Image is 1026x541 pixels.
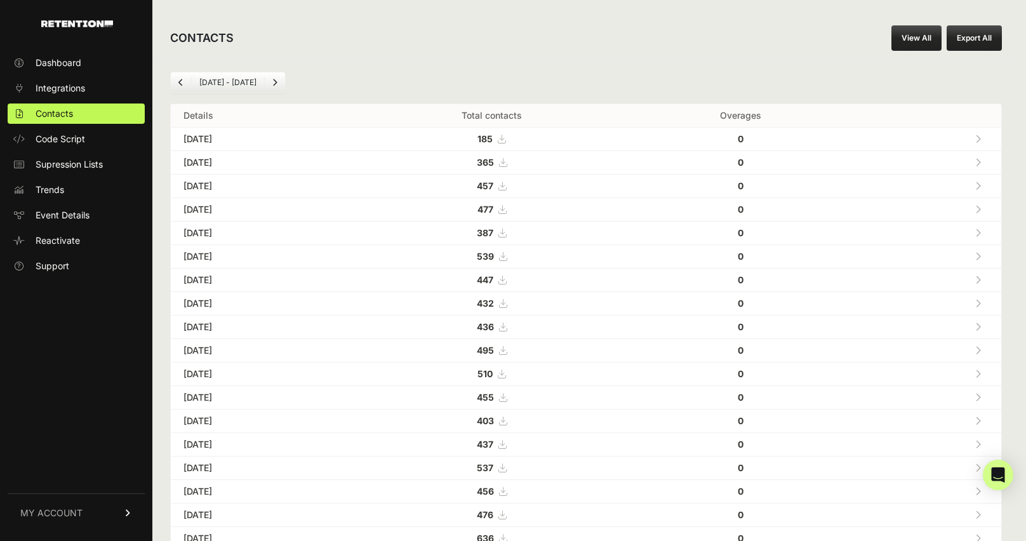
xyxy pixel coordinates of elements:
a: Supression Lists [8,154,145,175]
strong: 0 [738,415,743,426]
strong: 0 [738,486,743,497]
td: [DATE] [171,410,351,433]
strong: 0 [738,439,743,450]
span: Dashboard [36,57,81,69]
a: 432 [477,298,507,309]
strong: 0 [738,227,743,238]
span: Event Details [36,209,90,222]
td: [DATE] [171,222,351,245]
a: Integrations [8,78,145,98]
span: Contacts [36,107,73,120]
div: Open Intercom Messenger [983,460,1013,490]
strong: 0 [738,133,743,144]
a: 457 [477,180,506,191]
a: Code Script [8,129,145,149]
td: [DATE] [171,316,351,339]
a: 185 [477,133,505,144]
a: MY ACCOUNT [8,493,145,532]
td: [DATE] [171,245,351,269]
strong: 0 [738,204,743,215]
span: Code Script [36,133,85,145]
span: Support [36,260,69,272]
a: Support [8,256,145,276]
a: Trends [8,180,145,200]
a: 387 [477,227,506,238]
a: 436 [477,321,507,332]
a: 456 [477,486,507,497]
strong: 477 [477,204,493,215]
strong: 539 [477,251,494,262]
strong: 185 [477,133,493,144]
td: [DATE] [171,386,351,410]
strong: 510 [477,368,493,379]
a: View All [891,25,942,51]
td: [DATE] [171,433,351,457]
strong: 0 [738,345,743,356]
strong: 0 [738,368,743,379]
a: 539 [477,251,507,262]
a: 537 [477,462,506,473]
th: Total contacts [351,104,631,128]
td: [DATE] [171,151,351,175]
strong: 495 [477,345,494,356]
a: 447 [477,274,506,285]
td: [DATE] [171,363,351,386]
td: [DATE] [171,198,351,222]
strong: 476 [477,509,493,520]
strong: 0 [738,180,743,191]
strong: 403 [477,415,494,426]
a: 495 [477,345,507,356]
strong: 432 [477,298,494,309]
strong: 0 [738,298,743,309]
strong: 0 [738,392,743,403]
strong: 456 [477,486,494,497]
a: Reactivate [8,230,145,251]
span: Integrations [36,82,85,95]
h2: CONTACTS [170,29,234,47]
strong: 0 [738,274,743,285]
a: 476 [477,509,506,520]
strong: 455 [477,392,494,403]
a: Previous [171,72,191,93]
td: [DATE] [171,504,351,527]
strong: 0 [738,251,743,262]
strong: 0 [738,462,743,473]
td: [DATE] [171,292,351,316]
a: Dashboard [8,53,145,73]
td: [DATE] [171,457,351,480]
th: Overages [632,104,849,128]
span: Reactivate [36,234,80,247]
th: Details [171,104,351,128]
strong: 537 [477,462,493,473]
a: Contacts [8,104,145,124]
a: 477 [477,204,506,215]
a: 365 [477,157,507,168]
a: 403 [477,415,507,426]
button: Export All [947,25,1002,51]
strong: 365 [477,157,494,168]
strong: 387 [477,227,493,238]
td: [DATE] [171,339,351,363]
strong: 0 [738,321,743,332]
a: 455 [477,392,507,403]
a: Event Details [8,205,145,225]
span: Trends [36,184,64,196]
strong: 437 [477,439,493,450]
li: [DATE] - [DATE] [191,77,264,88]
span: Supression Lists [36,158,103,171]
a: 437 [477,439,506,450]
strong: 436 [477,321,494,332]
strong: 0 [738,157,743,168]
strong: 447 [477,274,493,285]
strong: 0 [738,509,743,520]
td: [DATE] [171,269,351,292]
strong: 457 [477,180,493,191]
a: 510 [477,368,505,379]
td: [DATE] [171,175,351,198]
img: Retention.com [41,20,113,27]
td: [DATE] [171,480,351,504]
span: MY ACCOUNT [20,507,83,519]
td: [DATE] [171,128,351,151]
a: Next [265,72,285,93]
